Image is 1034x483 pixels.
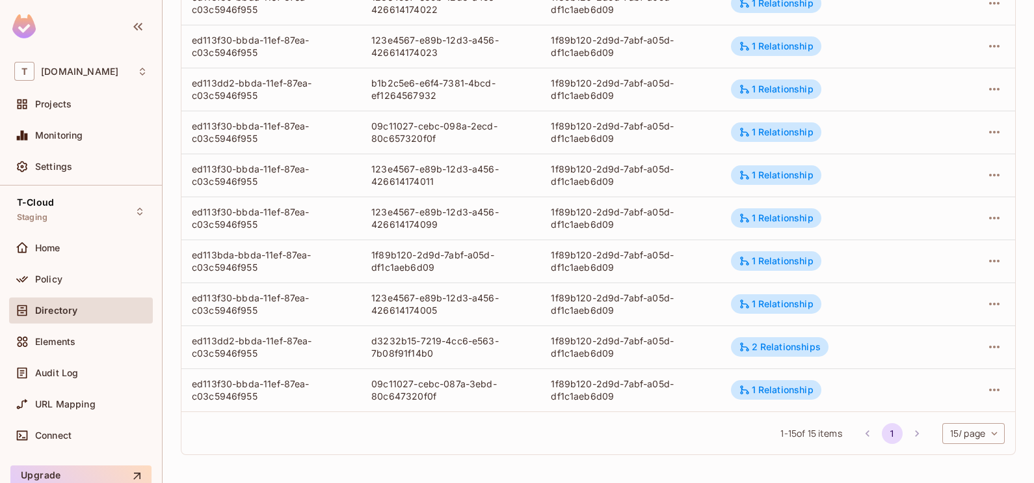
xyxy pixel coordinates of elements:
[192,249,351,273] div: ed113bda-bbda-11ef-87ea-c03c5946f955
[35,305,77,316] span: Directory
[192,335,351,359] div: ed113dd2-bbda-11ef-87ea-c03c5946f955
[739,40,814,52] div: 1 Relationship
[551,206,709,230] div: 1f89b120-2d9d-7abf-a05d-df1c1aeb6d09
[780,426,842,441] span: 1 - 15 of 15 items
[17,197,54,208] span: T-Cloud
[551,292,709,316] div: 1f89b120-2d9d-7abf-a05d-df1c1aeb6d09
[371,335,530,359] div: d3232b15-7219-4cc6-e563-7b08f91f14b0
[739,212,814,224] div: 1 Relationship
[739,126,814,138] div: 1 Relationship
[35,130,83,141] span: Monitoring
[35,243,60,253] span: Home
[371,206,530,230] div: 123e4567-e89b-12d3-a456-426614174099
[551,163,709,187] div: 1f89b120-2d9d-7abf-a05d-df1c1aeb6d09
[35,399,96,409] span: URL Mapping
[882,423,903,444] button: page 1
[35,337,75,347] span: Elements
[371,292,530,316] div: 123e4567-e89b-12d3-a456-426614174005
[739,169,814,181] div: 1 Relationship
[35,430,72,441] span: Connect
[371,77,530,102] div: b1b2c5e6-e6f4-7381-4bcd-ef1264567932
[371,163,530,187] div: 123e4567-e89b-12d3-a456-426614174011
[551,249,709,273] div: 1f89b120-2d9d-7abf-a05d-df1c1aeb6d09
[371,378,530,402] div: 09c11027-cebc-087a-3ebd-80c647320f0f
[942,423,1005,444] div: 15 / page
[551,335,709,359] div: 1f89b120-2d9d-7abf-a05d-df1c1aeb6d09
[35,99,72,109] span: Projects
[35,368,78,378] span: Audit Log
[855,423,929,444] nav: pagination navigation
[739,298,814,310] div: 1 Relationship
[12,14,36,38] img: SReyMgAAAABJRU5ErkJggg==
[41,66,118,77] span: Workspace: t-mobile.com
[551,34,709,59] div: 1f89b120-2d9d-7abf-a05d-df1c1aeb6d09
[35,161,72,172] span: Settings
[371,120,530,145] div: 09c11027-cebc-098a-2ecd-80c657320f0f
[14,62,34,81] span: T
[551,77,709,102] div: 1f89b120-2d9d-7abf-a05d-df1c1aeb6d09
[192,292,351,316] div: ed113f30-bbda-11ef-87ea-c03c5946f955
[371,34,530,59] div: 123e4567-e89b-12d3-a456-426614174023
[739,384,814,396] div: 1 Relationship
[192,34,351,59] div: ed113f30-bbda-11ef-87ea-c03c5946f955
[371,249,530,273] div: 1f89b120-2d9d-7abf-a05d-df1c1aeb6d09
[17,212,47,223] span: Staging
[739,255,814,267] div: 1 Relationship
[551,378,709,402] div: 1f89b120-2d9d-7abf-a05d-df1c1aeb6d09
[551,120,709,145] div: 1f89b120-2d9d-7abf-a05d-df1c1aeb6d09
[192,163,351,187] div: ed113f30-bbda-11ef-87ea-c03c5946f955
[192,206,351,230] div: ed113f30-bbda-11ef-87ea-c03c5946f955
[192,378,351,402] div: ed113f30-bbda-11ef-87ea-c03c5946f955
[192,120,351,145] div: ed113f30-bbda-11ef-87ea-c03c5946f955
[192,77,351,102] div: ed113dd2-bbda-11ef-87ea-c03c5946f955
[739,83,814,95] div: 1 Relationship
[35,274,62,284] span: Policy
[739,341,821,353] div: 2 Relationships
